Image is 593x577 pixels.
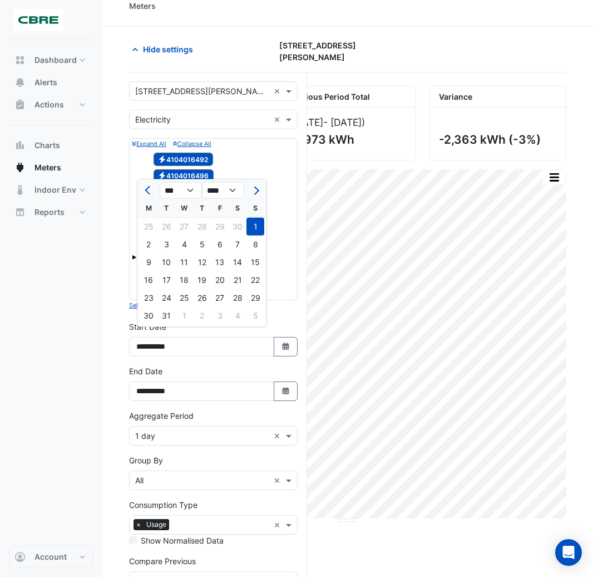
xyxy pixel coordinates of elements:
[14,207,26,218] app-icon: Reports
[274,85,283,97] span: Clear
[14,184,26,195] app-icon: Indoor Env
[140,253,157,271] div: Monday, October 9, 2023
[144,519,169,530] span: Usage
[175,236,193,253] div: Wednesday, October 4, 2023
[289,116,407,128] div: ([DATE] )
[555,539,582,566] div: Open Intercom Messenger
[129,499,197,511] label: Consumption Type
[246,236,264,253] div: 8
[175,253,193,271] div: Wednesday, October 11, 2023
[157,271,175,289] div: 17
[175,307,193,325] div: Wednesday, November 1, 2023
[439,133,555,146] div: -2,363 kWh (-3%)
[193,236,211,253] div: 5
[34,162,61,173] span: Meters
[202,182,244,199] select: Select year
[157,218,175,236] div: Tuesday, September 26, 2023
[34,184,76,195] span: Indoor Env
[154,169,214,183] span: 4104016496
[229,236,246,253] div: 7
[175,307,193,325] div: 1
[14,99,26,110] app-icon: Actions
[157,199,175,217] div: T
[246,271,264,289] div: Sunday, October 22, 2023
[211,307,229,325] div: 3
[14,55,26,66] app-icon: Dashboard
[229,289,246,307] div: Saturday, October 28, 2023
[211,253,229,271] div: Friday, October 13, 2023
[211,289,229,307] div: 27
[229,218,246,236] div: Saturday, September 30, 2023
[229,307,246,325] div: Saturday, November 4, 2023
[34,77,57,88] span: Alerts
[140,307,157,325] div: Monday, October 30, 2023
[211,199,229,217] div: F
[9,49,93,71] button: Dashboard
[9,134,93,157] button: Charts
[280,86,416,107] div: Previous Period Total
[34,207,65,218] span: Reports
[211,236,229,253] div: Friday, October 6, 2023
[229,289,246,307] div: 28
[246,307,264,325] div: 5
[229,253,246,271] div: 14
[229,307,246,325] div: 4
[160,182,202,199] select: Select month
[211,253,229,271] div: 13
[211,271,229,289] div: 20
[175,271,193,289] div: Wednesday, October 18, 2023
[140,236,157,253] div: 2
[175,289,193,307] div: Wednesday, October 25, 2023
[193,307,211,325] div: 2
[211,271,229,289] div: Friday, October 20, 2023
[246,236,264,253] div: Sunday, October 8, 2023
[289,133,404,146] div: 77,973 kWh
[129,454,163,466] label: Group By
[143,43,193,55] span: Hide settings
[129,410,194,422] label: Aggregate Period
[211,307,229,325] div: Friday, November 3, 2023
[229,199,246,217] div: S
[274,430,283,442] span: Clear
[13,9,63,31] img: Company Logo
[34,55,77,66] span: Dashboard
[246,218,264,236] div: 1
[154,153,214,166] span: 4104016492
[274,475,283,486] span: Clear
[129,40,200,59] button: Hide settings
[140,271,157,289] div: 16
[249,182,262,199] button: Next month
[193,236,211,253] div: Thursday, October 5, 2023
[140,253,157,271] div: 9
[246,218,264,236] div: Sunday, October 1, 2023
[193,218,211,236] div: 28
[175,253,193,271] div: 11
[140,307,157,325] div: 30
[9,201,93,223] button: Reports
[157,307,175,325] div: Tuesday, October 31, 2023
[193,271,211,289] div: Thursday, October 19, 2023
[173,139,211,149] button: Collapse All
[175,218,193,236] div: Wednesday, September 27, 2023
[246,271,264,289] div: 22
[279,40,416,63] span: [STREET_ADDRESS][PERSON_NAME]
[141,535,224,546] label: Show Normalised Data
[34,140,60,151] span: Charts
[34,551,67,563] span: Account
[158,172,166,180] fa-icon: Electricity
[281,387,291,396] fa-icon: Select Date
[175,199,193,217] div: W
[140,289,157,307] div: 23
[246,307,264,325] div: Sunday, November 5, 2023
[193,253,211,271] div: 12
[157,271,175,289] div: Tuesday, October 17, 2023
[211,289,229,307] div: Friday, October 27, 2023
[158,155,166,163] fa-icon: Electricity
[157,253,175,271] div: 10
[175,218,193,236] div: 27
[229,271,246,289] div: Saturday, October 21, 2023
[193,253,211,271] div: Thursday, October 12, 2023
[543,170,565,184] button: More Options
[211,218,229,236] div: 29
[129,555,196,567] label: Compare Previous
